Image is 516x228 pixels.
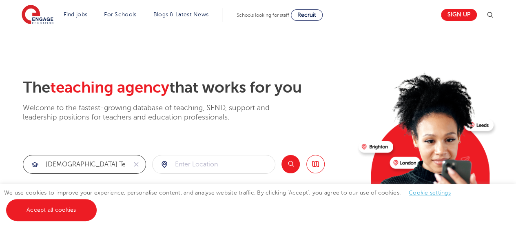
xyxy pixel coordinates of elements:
[281,155,300,173] button: Search
[104,11,136,18] a: For Schools
[23,103,292,122] p: Welcome to the fastest-growing database of teaching, SEND, support and leadership positions for t...
[409,190,451,196] a: Cookie settings
[50,79,169,96] span: teaching agency
[291,9,323,21] a: Recruit
[297,12,316,18] span: Recruit
[23,155,127,173] input: Submit
[153,155,275,173] input: Submit
[441,9,477,21] a: Sign up
[127,155,146,173] button: Clear
[6,199,97,221] a: Accept all cookies
[4,190,459,213] span: We use cookies to improve your experience, personalise content, and analyse website traffic. By c...
[152,155,275,174] div: Submit
[23,78,352,97] h2: The that works for you
[153,11,209,18] a: Blogs & Latest News
[237,12,289,18] span: Schools looking for staff
[22,5,53,25] img: Engage Education
[64,11,88,18] a: Find jobs
[23,155,146,174] div: Submit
